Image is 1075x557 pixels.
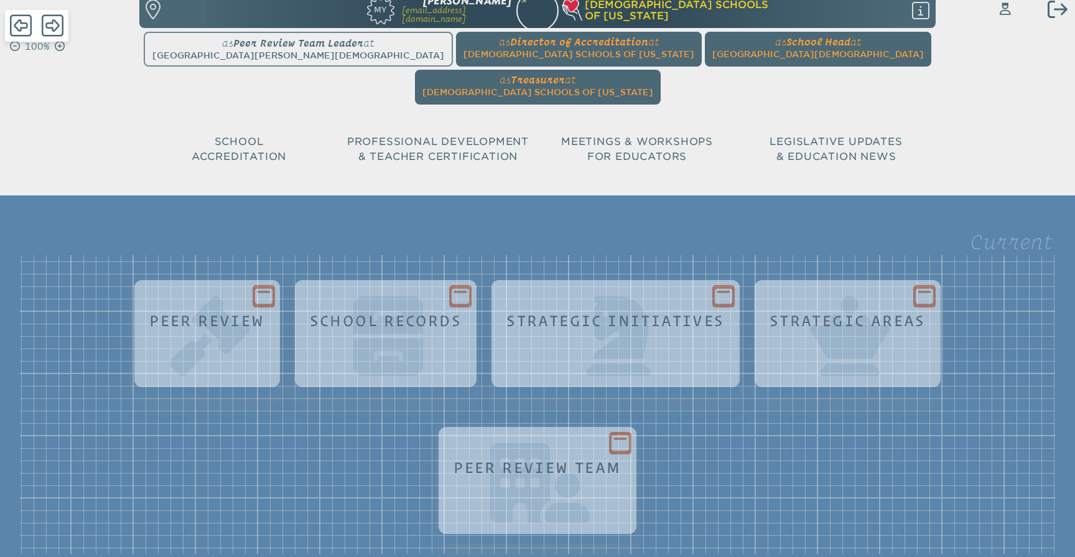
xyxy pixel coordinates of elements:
span: Meetings & Workshops for Educators [561,136,713,162]
legend: Current [970,230,1053,253]
span: Forward [42,13,63,38]
p: [EMAIL_ADDRESS][DOMAIN_NAME] [402,6,511,23]
a: asTreasurerat[DEMOGRAPHIC_DATA] Schools of [US_STATE] [417,70,658,100]
span: [DEMOGRAPHIC_DATA] Schools of [US_STATE] [463,49,694,59]
span: Legislative Updates & Education News [770,136,902,162]
span: [GEOGRAPHIC_DATA][DEMOGRAPHIC_DATA] [712,49,924,59]
span: at [850,36,861,47]
h1: Strategic Initiatives [506,312,724,329]
span: School Accreditation [192,136,286,162]
h1: Peer Review Team [454,459,621,476]
span: Treasurer [511,74,565,85]
h1: Peer Review [149,312,264,329]
span: [DEMOGRAPHIC_DATA] Schools of [US_STATE] [422,87,653,97]
span: as [775,36,786,47]
p: 100% [22,39,52,54]
span: as [499,36,510,47]
span: at [565,74,575,85]
span: at [648,36,659,47]
a: asSchool Headat[GEOGRAPHIC_DATA][DEMOGRAPHIC_DATA] [707,32,929,62]
span: Back [10,13,32,38]
span: School Head [786,36,850,47]
h1: Strategic Areas [770,312,926,329]
span: Director of Accreditation [510,36,648,47]
a: asDirector of Accreditationat[DEMOGRAPHIC_DATA] Schools of [US_STATE] [458,32,699,62]
span: as [500,74,511,85]
span: Professional Development & Teacher Certification [347,136,529,162]
h1: School Records [310,312,462,329]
